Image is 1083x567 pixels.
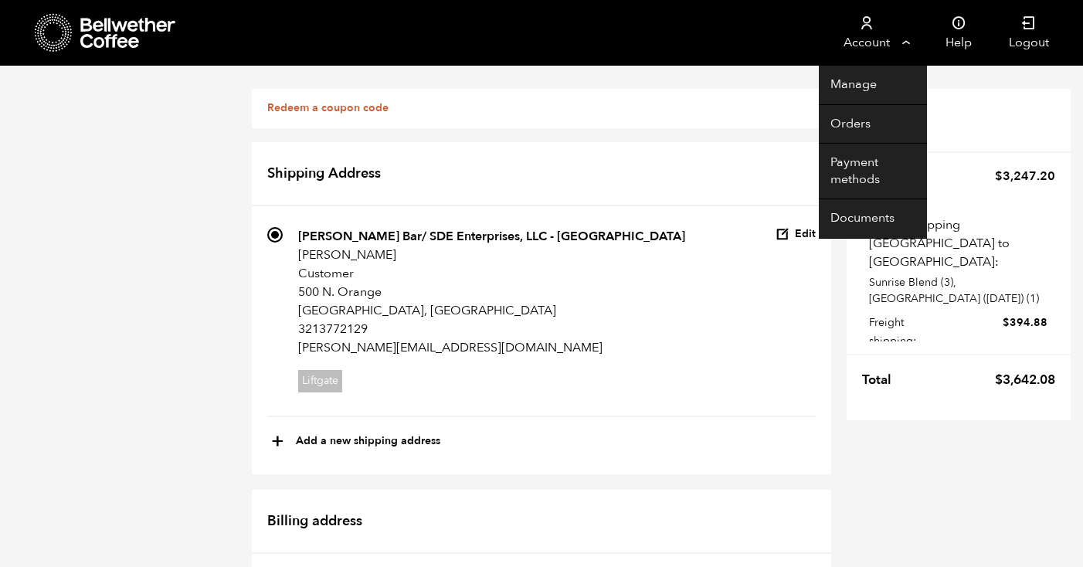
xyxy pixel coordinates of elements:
bdi: 3,247.20 [995,168,1055,185]
button: +Add a new shipping address [271,429,440,455]
h2: Billing address [252,490,831,555]
strong: [PERSON_NAME] Bar/ SDE Enterprises, LLC - [GEOGRAPHIC_DATA] [298,228,685,245]
label: Freight shipping: [869,312,1047,351]
button: Edit [776,227,816,242]
p: 3213772129 [298,320,685,338]
a: Payment methods [819,144,927,199]
span: $ [1003,315,1010,330]
p: [GEOGRAPHIC_DATA], [GEOGRAPHIC_DATA] [298,301,685,320]
p: Freight shipping [GEOGRAPHIC_DATA] to [GEOGRAPHIC_DATA]: [869,216,1055,271]
a: Orders [819,105,927,144]
h2: Shipping Address [252,142,831,207]
p: Customer [298,264,685,283]
th: Total [862,363,901,397]
span: $ [995,371,1003,389]
span: + [271,429,284,455]
p: [PERSON_NAME][EMAIL_ADDRESS][DOMAIN_NAME] [298,338,685,357]
input: [PERSON_NAME] Bar/ SDE Enterprises, LLC - [GEOGRAPHIC_DATA] [PERSON_NAME] Customer 500 N. Orange ... [267,227,283,243]
a: Redeem a coupon code [267,100,389,115]
span: $ [995,168,1003,185]
p: [PERSON_NAME] [298,246,685,264]
span: Liftgate [298,370,342,392]
p: 500 N. Orange [298,283,685,301]
bdi: 3,642.08 [995,371,1055,389]
a: Documents [819,199,927,239]
bdi: 394.88 [1003,315,1047,330]
p: Sunrise Blend (3), [GEOGRAPHIC_DATA] ([DATE]) (1) [869,274,1055,307]
a: Manage [819,66,927,105]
